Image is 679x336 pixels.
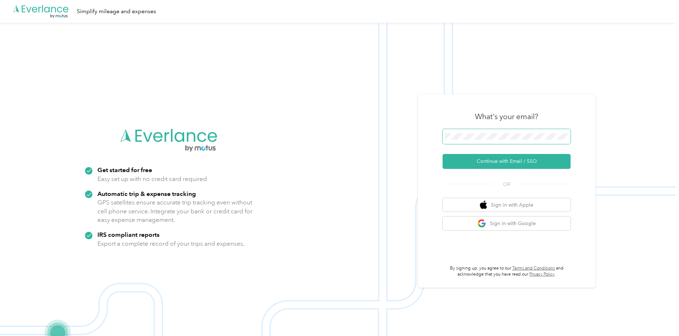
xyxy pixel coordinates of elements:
[443,154,571,169] button: Continue with Email / SSO
[443,265,571,278] p: By signing up, you agree to our and acknowledge that you have read our .
[494,181,519,188] span: OR
[529,272,555,277] a: Privacy Policy
[480,201,487,209] img: apple logo
[443,217,571,230] button: google logoSign in with Google
[77,7,156,16] div: Simplify mileage and expenses
[475,112,538,122] h3: What's your email?
[97,190,196,197] strong: Automatic trip & expense tracking
[97,175,207,183] p: Easy set up with no credit card required
[97,198,253,224] p: GPS satellites ensure accurate trip tracking even without cell phone service. Integrate your bank...
[97,166,152,174] strong: Get started for free
[512,266,555,271] a: Terms and Conditions
[443,198,571,212] button: apple logoSign in with Apple
[97,239,245,248] p: Export a complete record of your trips and expenses.
[477,219,486,228] img: google logo
[97,231,160,238] strong: IRS compliant reports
